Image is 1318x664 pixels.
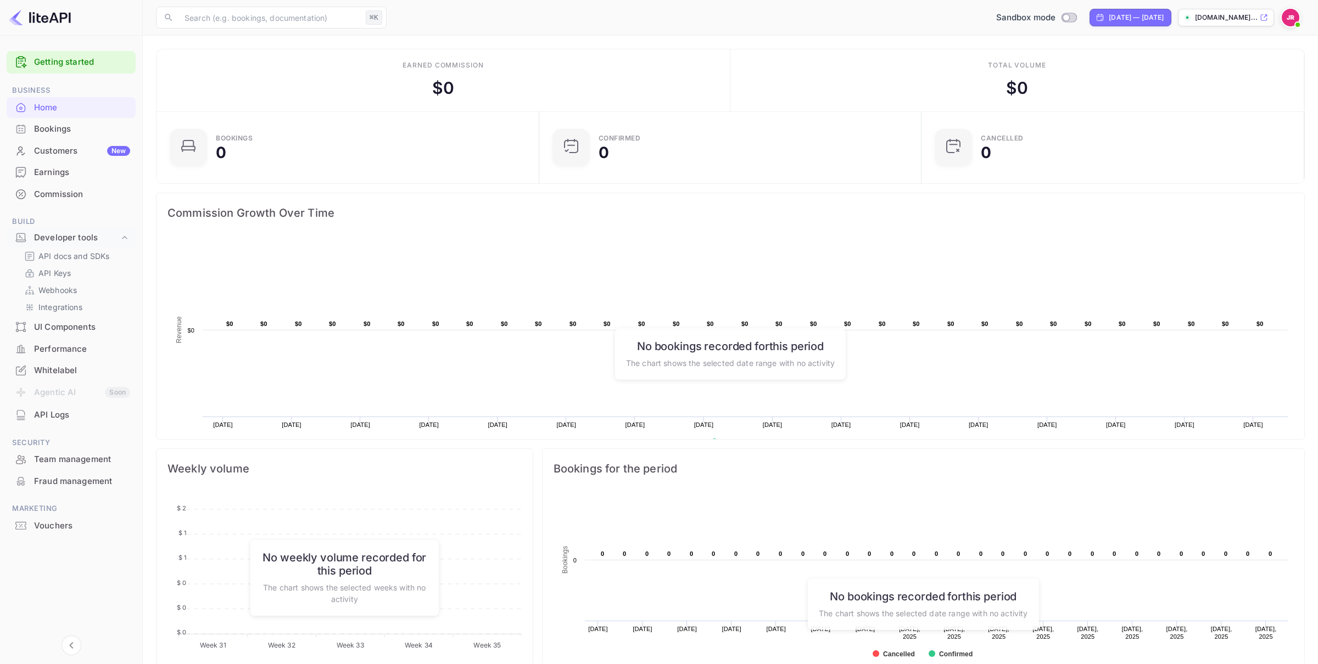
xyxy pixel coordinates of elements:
[1050,320,1057,327] text: $0
[7,216,136,228] span: Build
[1121,626,1143,640] text: [DATE], 2025
[846,550,849,557] text: 0
[1037,421,1057,428] text: [DATE]
[7,471,136,491] a: Fraud management
[741,320,749,327] text: $0
[690,550,693,557] text: 0
[261,551,427,577] h6: No weekly volume recorded for this period
[626,339,835,352] h6: No bookings recorded for this period
[766,626,786,632] text: [DATE]
[200,641,226,649] tspan: Week 31
[24,301,127,313] a: Integrations
[883,650,915,658] text: Cancelled
[7,119,136,139] a: Bookings
[1202,550,1205,557] text: 0
[34,343,130,356] div: Performance
[7,162,136,182] a: Earnings
[432,76,454,100] div: $ 0
[1246,550,1249,557] text: 0
[1046,550,1049,557] text: 0
[34,145,130,157] div: Customers
[7,360,136,381] div: Whitelabel
[175,316,183,343] text: Revenue
[178,529,186,537] tspan: $ 1
[261,582,427,605] p: The chart shows the selected weeks with no activity
[1077,626,1098,640] text: [DATE], 2025
[20,265,131,281] div: API Keys
[501,320,508,327] text: $0
[1090,9,1171,26] div: Click to change the date range period
[1024,550,1027,557] text: 0
[7,85,136,97] span: Business
[823,550,826,557] text: 0
[466,320,473,327] text: $0
[969,421,988,428] text: [DATE]
[7,339,136,359] a: Performance
[7,97,136,117] a: Home
[7,471,136,492] div: Fraud management
[1119,320,1126,327] text: $0
[7,97,136,119] div: Home
[62,635,81,655] button: Collapse navigation
[1224,550,1227,557] text: 0
[1106,421,1126,428] text: [DATE]
[1188,320,1195,327] text: $0
[177,604,186,611] tspan: $ 0
[268,641,295,649] tspan: Week 32
[216,145,226,160] div: 0
[34,123,130,136] div: Bookings
[7,339,136,360] div: Performance
[167,204,1293,222] span: Commission Growth Over Time
[677,626,697,632] text: [DATE]
[992,12,1081,24] div: Switch to Production mode
[7,404,136,426] div: API Logs
[638,320,645,327] text: $0
[7,437,136,449] span: Security
[7,515,136,537] div: Vouchers
[34,409,130,421] div: API Logs
[1006,76,1028,100] div: $ 0
[588,626,608,632] text: [DATE]
[947,320,954,327] text: $0
[7,317,136,338] div: UI Components
[350,421,370,428] text: [DATE]
[1085,320,1092,327] text: $0
[900,421,920,428] text: [DATE]
[7,184,136,205] div: Commission
[213,421,233,428] text: [DATE]
[707,320,714,327] text: $0
[831,421,851,428] text: [DATE]
[1195,13,1258,22] p: [DOMAIN_NAME]...
[722,626,741,632] text: [DATE]
[107,146,130,156] div: New
[177,579,186,587] tspan: $ 0
[34,166,130,179] div: Earnings
[1153,320,1160,327] text: $0
[1113,550,1116,557] text: 0
[599,135,641,142] div: Confirmed
[1016,320,1023,327] text: $0
[7,404,136,425] a: API Logs
[7,228,136,247] div: Developer tools
[1256,320,1264,327] text: $0
[7,51,136,74] div: Getting started
[337,641,364,649] tspan: Week 33
[216,135,253,142] div: Bookings
[7,140,136,161] a: CustomersNew
[569,320,577,327] text: $0
[868,550,871,557] text: 0
[34,232,119,244] div: Developer tools
[260,320,267,327] text: $0
[1032,626,1054,640] text: [DATE], 2025
[7,162,136,183] div: Earnings
[419,421,439,428] text: [DATE]
[1157,550,1160,557] text: 0
[7,184,136,204] a: Commission
[573,557,576,564] text: 0
[7,449,136,470] div: Team management
[34,56,130,69] a: Getting started
[890,550,893,557] text: 0
[775,320,783,327] text: $0
[20,248,131,264] div: API docs and SDKs
[557,421,577,428] text: [DATE]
